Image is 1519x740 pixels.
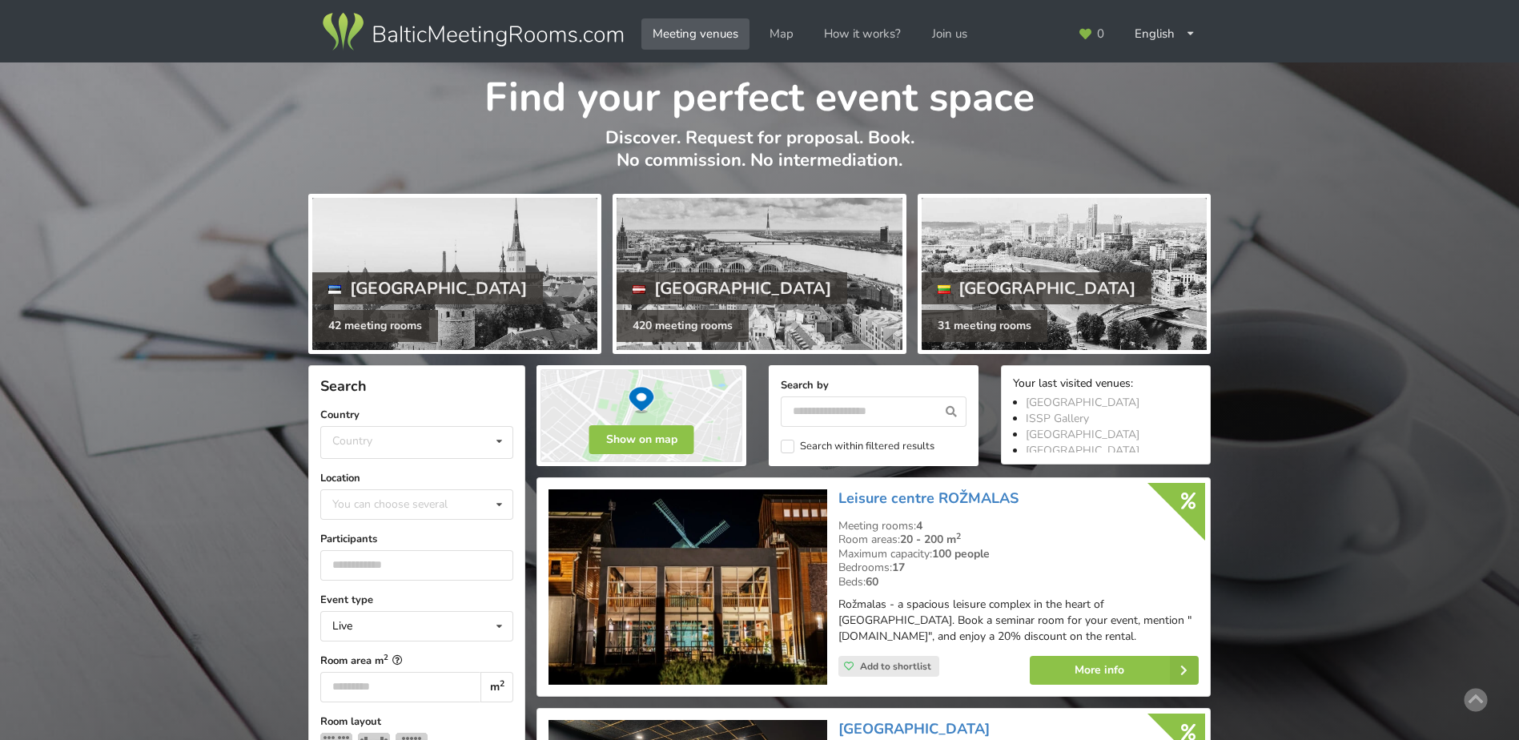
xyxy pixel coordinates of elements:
div: 420 meeting rooms [617,310,749,342]
label: Participants [320,531,513,547]
a: More info [1030,656,1199,685]
div: [GEOGRAPHIC_DATA] [922,272,1152,304]
span: Add to shortlist [860,660,931,673]
span: Search [320,376,367,396]
strong: 100 people [932,546,990,561]
img: Show on map [536,365,746,466]
a: ISSP Gallery [1026,411,1089,426]
div: Live [332,621,352,632]
img: Unusual venues | Ceraukste | Leisure centre ROŽMALAS [549,489,826,686]
div: Maximum capacity: [838,547,1199,561]
sup: 2 [384,652,388,662]
a: How it works? [813,18,912,50]
label: Location [320,470,513,486]
strong: 60 [866,574,878,589]
a: [GEOGRAPHIC_DATA] [1026,443,1139,458]
label: Country [320,407,513,423]
div: [GEOGRAPHIC_DATA] [617,272,847,304]
div: 42 meeting rooms [312,310,438,342]
a: [GEOGRAPHIC_DATA] [1026,395,1139,410]
div: English [1123,18,1207,50]
button: Show on map [589,425,694,454]
strong: 17 [892,560,905,575]
a: [GEOGRAPHIC_DATA] 420 meeting rooms [613,194,906,354]
label: Search by [781,377,966,393]
a: [GEOGRAPHIC_DATA] 42 meeting rooms [308,194,601,354]
label: Event type [320,592,513,608]
strong: 4 [916,518,922,533]
a: Meeting venues [641,18,749,50]
a: Join us [921,18,979,50]
div: Country [332,434,372,448]
div: 31 meeting rooms [922,310,1047,342]
h1: Find your perfect event space [308,62,1211,123]
div: Your last visited venues: [1013,377,1199,392]
div: Meeting rooms: [838,519,1199,533]
strong: 20 - 200 m [900,532,961,547]
p: Discover. Request for proposal. Book. No commission. No intermediation. [308,127,1211,188]
p: Rožmalas - a spacious leisure complex in the heart of [GEOGRAPHIC_DATA]. Book a seminar room for ... [838,597,1199,645]
sup: 2 [500,678,504,690]
label: Room area m [320,653,513,669]
label: Search within filtered results [781,440,934,453]
a: [GEOGRAPHIC_DATA] 31 meeting rooms [918,194,1211,354]
div: Bedrooms: [838,561,1199,575]
div: Beds: [838,575,1199,589]
label: Room layout [320,714,513,730]
a: Leisure centre ROŽMALAS [838,489,1019,508]
div: You can choose several [328,495,484,513]
a: [GEOGRAPHIC_DATA] [1026,427,1139,442]
span: 0 [1097,28,1104,40]
div: Room areas: [838,533,1199,547]
img: Baltic Meeting Rooms [319,10,626,54]
a: Map [758,18,805,50]
a: [GEOGRAPHIC_DATA] [838,719,990,738]
div: m [480,672,513,702]
sup: 2 [956,530,961,542]
div: [GEOGRAPHIC_DATA] [312,272,543,304]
